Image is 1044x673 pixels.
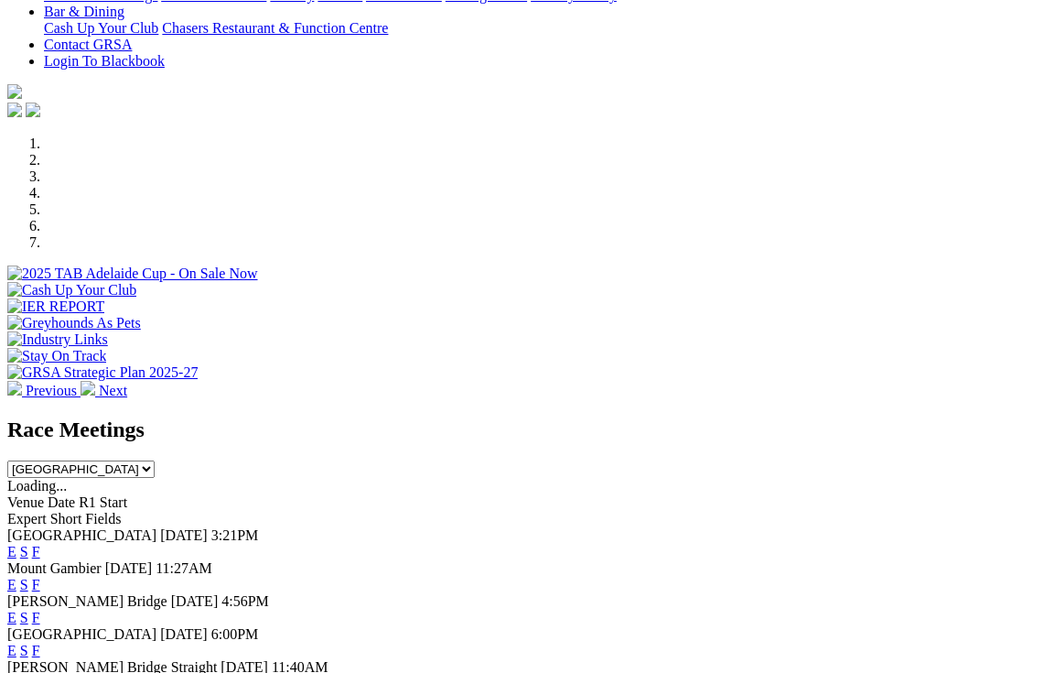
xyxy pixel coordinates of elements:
a: E [7,544,16,559]
a: S [20,643,28,658]
span: [DATE] [105,560,153,576]
a: Chasers Restaurant & Function Centre [162,20,388,36]
span: [GEOGRAPHIC_DATA] [7,527,156,543]
span: [DATE] [160,527,208,543]
a: Login To Blackbook [44,53,165,69]
a: S [20,544,28,559]
span: 3:21PM [211,527,259,543]
a: F [32,610,40,625]
span: [PERSON_NAME] Bridge [7,593,167,609]
img: Stay On Track [7,348,106,364]
span: [GEOGRAPHIC_DATA] [7,626,156,642]
img: chevron-right-pager-white.svg [81,381,95,396]
a: Bar & Dining [44,4,124,19]
span: 11:27AM [156,560,212,576]
span: 6:00PM [211,626,259,642]
a: F [32,577,40,592]
img: twitter.svg [26,103,40,117]
img: Industry Links [7,331,108,348]
span: R1 Start [79,494,127,510]
a: E [7,610,16,625]
a: S [20,610,28,625]
span: [DATE] [160,626,208,642]
span: [DATE] [171,593,219,609]
a: Previous [7,383,81,398]
img: logo-grsa-white.png [7,84,22,99]
div: Bar & Dining [44,20,1037,37]
span: Date [48,494,75,510]
span: Loading... [7,478,67,494]
img: Cash Up Your Club [7,282,136,299]
span: Next [99,383,127,398]
a: F [32,544,40,559]
img: chevron-left-pager-white.svg [7,381,22,396]
a: E [7,577,16,592]
a: S [20,577,28,592]
span: Fields [85,511,121,526]
img: facebook.svg [7,103,22,117]
img: GRSA Strategic Plan 2025-27 [7,364,198,381]
a: Contact GRSA [44,37,132,52]
a: F [32,643,40,658]
img: Greyhounds As Pets [7,315,141,331]
img: 2025 TAB Adelaide Cup - On Sale Now [7,266,258,282]
h2: Race Meetings [7,418,1037,442]
a: Next [81,383,127,398]
span: Previous [26,383,77,398]
span: Venue [7,494,44,510]
span: Short [50,511,82,526]
a: Cash Up Your Club [44,20,158,36]
span: 4:56PM [221,593,269,609]
span: Mount Gambier [7,560,102,576]
img: IER REPORT [7,299,104,315]
span: Expert [7,511,47,526]
a: E [7,643,16,658]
